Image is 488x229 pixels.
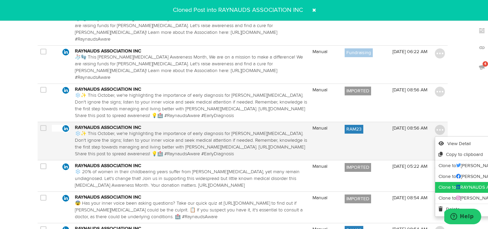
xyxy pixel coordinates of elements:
[390,160,432,192] td: [DATE] 05:22 AM
[75,168,307,189] p: ❄️ 20% of women in their childbearing years suffer from [PERSON_NAME][MEDICAL_DATA], yet many rem...
[169,7,307,13] span: Cloned Post into RAYNAUDS ASSOCIATION INC
[345,48,373,57] label: Fundraising
[62,48,70,56] img: linkedin.svg
[345,194,371,203] label: IMPORTED
[310,46,340,84] td: Manual
[483,61,488,67] span: 4
[75,194,307,200] h3: RAYNAUDS ASSOCIATION INC
[62,194,70,202] img: linkedin.svg
[75,48,307,54] h3: RAYNAUDS ASSOCIATION INC
[75,16,307,43] p: 🧦🧤 This [PERSON_NAME][MEDICAL_DATA] Awareness Month, We are on a mission to make a difference! We...
[310,122,340,160] td: Manual
[75,163,307,168] h3: RAYNAUDS ASSOCIATION INC
[310,160,340,192] td: Manual
[435,48,445,59] img: icon_menu_button.svg
[390,7,432,46] td: [DATE] 06:22 AM
[75,130,307,157] p: ❄️✨ This October, we're highlighting the importance of early diagnosis for [PERSON_NAME][MEDICAL_...
[310,84,340,122] td: Manual
[390,122,432,160] td: [DATE] 08:56 AM
[345,163,371,172] label: IMPORTED
[435,125,445,135] img: icon_menu_button.svg
[479,44,485,51] img: links_off.svg
[444,209,481,226] iframe: Opens a widget where you can find more information
[345,125,363,134] label: RAM23
[62,86,70,94] img: linkedin.svg
[479,64,485,70] img: announcements_off.svg
[75,200,307,220] p: 😨 Has your inner voice been asking questions? Take our quick quiz at [URL][DOMAIN_NAME] to find o...
[310,192,340,223] td: Manual
[390,46,432,84] td: [DATE] 06:22 AM
[345,87,371,95] label: IMPORTED
[75,54,307,81] p: 🧦🧤 This [PERSON_NAME][MEDICAL_DATA] Awareness Month, We are on a mission to make a difference! We...
[310,7,340,46] td: Manual
[75,92,307,119] p: ❄️✨ This October, we're highlighting the importance of early diagnosis for [PERSON_NAME][MEDICAL_...
[75,87,307,92] h3: RAYNAUDS ASSOCIATION INC
[479,27,485,34] img: keywords_off.svg
[390,192,432,223] td: [DATE] 08:54 AM
[390,84,432,122] td: [DATE] 08:56 AM
[62,163,70,171] img: linkedin.svg
[75,125,307,130] h3: RAYNAUDS ASSOCIATION INC
[435,87,445,97] img: icon_menu_button.svg
[62,124,70,133] img: linkedin.svg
